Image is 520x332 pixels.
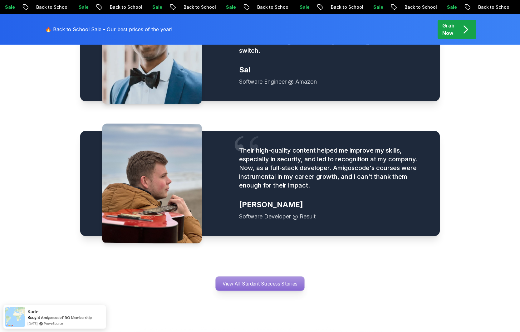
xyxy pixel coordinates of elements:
[397,4,440,10] p: Back to School
[102,124,202,243] img: Amir testimonial
[442,22,454,37] p: Grab Now
[215,276,305,291] a: View All Student Success Stories
[440,4,460,10] p: Sale
[29,4,71,10] p: Back to School
[239,65,425,75] div: Sai
[239,77,425,86] div: Software Engineer @ Amazon
[27,321,37,326] span: [DATE]
[250,4,292,10] p: Back to School
[44,321,63,326] a: ProveSource
[71,4,91,10] p: Sale
[45,26,172,33] p: 🔥 Back to School Sale - Our best prices of the year!
[219,4,239,10] p: Sale
[176,4,219,10] p: Back to School
[145,4,165,10] p: Sale
[41,315,92,320] a: Amigoscode PRO Membership
[471,4,513,10] p: Back to School
[27,315,40,320] span: Bought
[5,307,25,327] img: provesource social proof notification image
[292,4,312,10] p: Sale
[239,200,425,210] div: [PERSON_NAME]
[324,4,366,10] p: Back to School
[366,4,386,10] p: Sale
[103,4,145,10] p: Back to School
[239,212,425,221] div: Software Developer @ Result
[27,309,38,314] span: Kade
[239,146,425,190] p: Their high-quality content helped me improve my skills, especially in security, and led to recogn...
[216,276,305,291] p: View All Student Success Stories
